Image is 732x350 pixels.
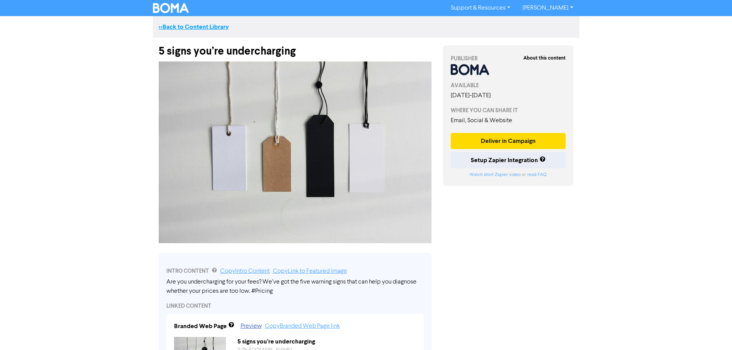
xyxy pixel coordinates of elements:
[174,322,227,331] div: Branded Web Page
[451,106,566,114] div: WHERE YOU CAN SHARE IT
[166,302,424,310] div: LINKED CONTENT
[523,55,566,61] strong: About this content
[527,173,546,177] a: read FAQ
[220,268,270,274] a: Copy Intro Content
[445,2,516,14] a: Support & Resources
[241,323,262,329] a: Preview
[159,23,229,31] a: <<Back to Content Library
[451,133,566,149] button: Deliver in Campaign
[166,267,424,276] div: INTRO CONTENT
[273,268,347,274] a: Copy Link to Featured Image
[451,81,566,90] div: AVAILABLE
[694,313,732,350] iframe: Chat Widget
[451,55,566,63] div: PUBLISHER
[166,277,424,296] div: Are you undercharging for your fees? We’ve got the five warning signs that can help you diagnose ...
[265,323,340,329] a: Copy Branded Web Page link
[159,38,432,58] div: 5 signs you’re undercharging
[470,173,521,177] a: Watch short Zapier video
[451,116,566,125] div: Email, Social & Website
[516,2,579,14] a: [PERSON_NAME]
[232,337,422,346] div: 5 signs you’re undercharging
[153,3,189,13] img: BOMA Logo
[451,171,566,178] div: or
[451,91,566,100] div: [DATE] - [DATE]
[451,152,566,168] button: Setup Zapier Integration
